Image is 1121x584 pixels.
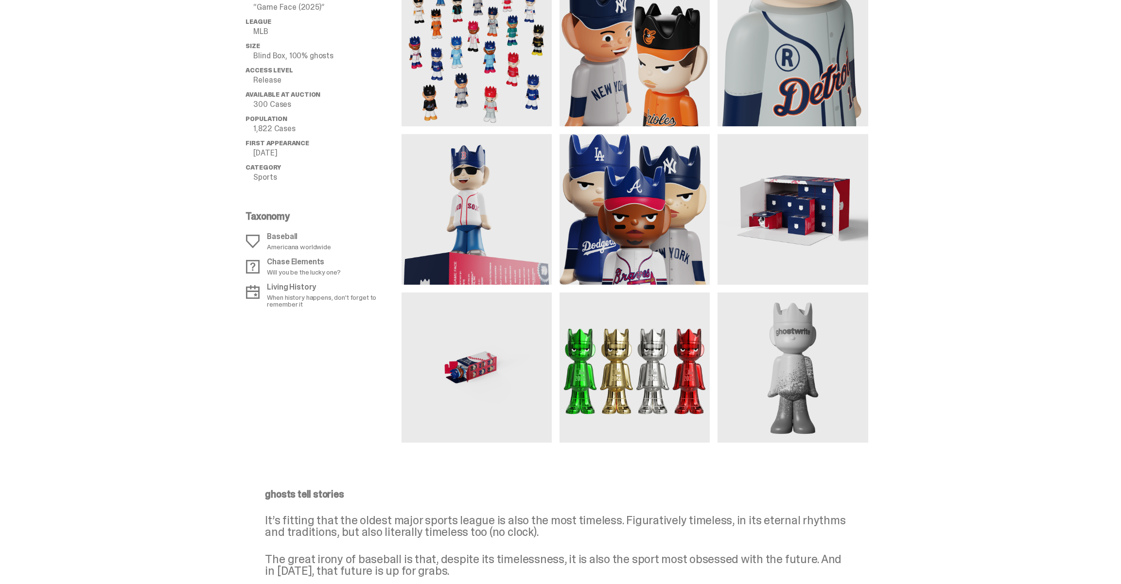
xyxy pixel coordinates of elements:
[560,292,710,443] img: media gallery image
[254,149,402,157] p: [DATE]
[246,139,309,147] span: First Appearance
[265,553,849,577] p: The great irony of baseball is that, despite its timelessness, it is also the sport most obsessed...
[246,163,281,172] span: Category
[267,258,341,266] p: Chase Elements
[254,76,402,84] p: Release
[254,3,402,11] p: “Game Face (2025)”
[267,243,331,250] p: Americana worldwide
[267,294,396,308] p: When history happens, don't forget to remember it
[246,211,396,221] p: Taxonomy
[718,292,868,443] img: media gallery image
[267,233,331,240] p: Baseball
[254,101,402,108] p: 300 Cases
[402,134,552,284] img: media gallery image
[246,17,271,26] span: League
[267,283,396,291] p: Living History
[246,42,260,50] span: Size
[246,90,321,99] span: Available at Auction
[265,489,849,499] p: ghosts tell stories
[254,52,402,60] p: Blind Box, 100% ghosts
[254,125,402,133] p: 1,822 Cases
[254,173,402,181] p: Sports
[246,66,293,74] span: Access Level
[267,269,341,275] p: Will you be the lucky one?
[560,134,710,284] img: media gallery image
[254,28,402,35] p: MLB
[718,134,868,284] img: media gallery image
[265,515,849,538] p: It’s fitting that the oldest major sports league is also the most timeless. Figuratively timeless...
[246,115,287,123] span: Population
[402,292,552,443] img: media gallery image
